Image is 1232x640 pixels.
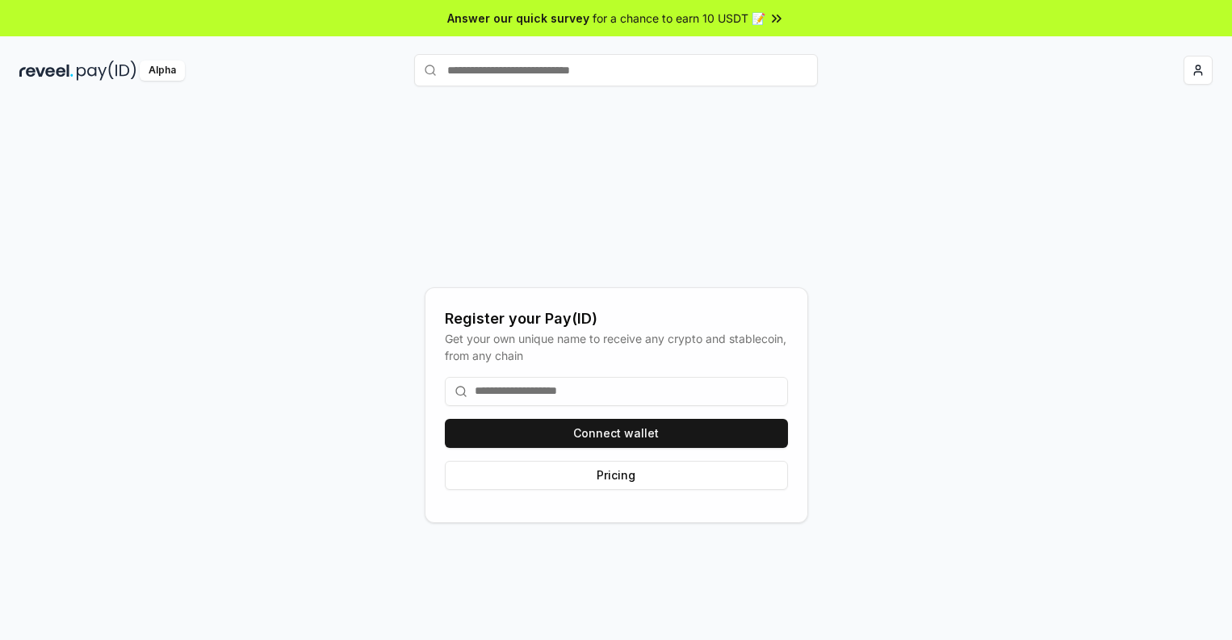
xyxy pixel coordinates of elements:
button: Pricing [445,461,788,490]
div: Register your Pay(ID) [445,307,788,330]
img: reveel_dark [19,61,73,81]
div: Get your own unique name to receive any crypto and stablecoin, from any chain [445,330,788,364]
button: Connect wallet [445,419,788,448]
div: Alpha [140,61,185,81]
img: pay_id [77,61,136,81]
span: Answer our quick survey [447,10,589,27]
span: for a chance to earn 10 USDT 📝 [593,10,765,27]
